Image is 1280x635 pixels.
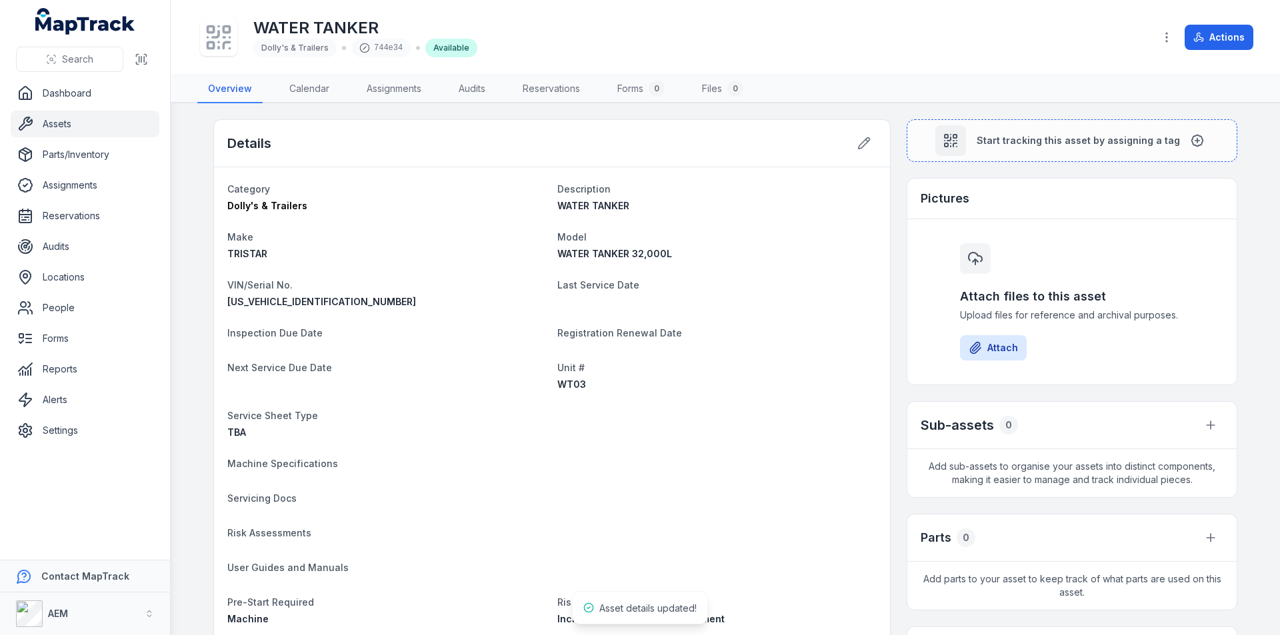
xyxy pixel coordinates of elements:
[227,279,293,291] span: VIN/Serial No.
[227,231,253,243] span: Make
[557,183,611,195] span: Description
[557,248,672,259] span: WATER TANKER 32,000L
[227,458,338,469] span: Machine Specifications
[907,119,1237,162] button: Start tracking this asset by assigning a tag
[11,356,159,382] a: Reports
[921,416,994,434] h2: Sub-assets
[227,613,269,624] span: Machine
[227,327,323,338] span: Inspection Due Date
[261,43,329,53] span: Dolly's & Trailers
[907,449,1237,497] span: Add sub-assets to organise your assets into distinct components, making it easier to manage and t...
[356,75,432,103] a: Assignments
[227,296,416,307] span: [US_VEHICLE_IDENTIFICATION_NUMBER]
[227,248,267,259] span: TRISTAR
[599,602,697,614] span: Asset details updated!
[557,362,585,373] span: Unit #
[227,562,349,573] span: User Guides and Manuals
[11,172,159,199] a: Assignments
[557,279,639,291] span: Last Service Date
[35,8,135,35] a: MapTrack
[921,528,951,547] h3: Parts
[960,335,1027,360] button: Attach
[557,378,586,390] span: WT03
[907,562,1237,610] span: Add parts to your asset to keep track of what parts are used on this asset.
[62,53,93,66] span: Search
[691,75,754,103] a: Files0
[279,75,340,103] a: Calendar
[11,417,159,444] a: Settings
[11,264,159,291] a: Locations
[197,75,263,103] a: Overview
[960,287,1184,306] h3: Attach files to this asset
[921,189,969,208] h3: Pictures
[607,75,675,103] a: Forms0
[227,527,311,538] span: Risk Assessments
[1185,25,1253,50] button: Actions
[557,596,680,608] span: Risk Assessment needed?
[227,183,270,195] span: Category
[11,111,159,137] a: Assets
[649,81,665,97] div: 0
[11,233,159,260] a: Audits
[351,39,411,57] div: 744e34
[999,416,1018,434] div: 0
[448,75,496,103] a: Audits
[557,327,682,338] span: Registration Renewal Date
[227,426,246,438] span: TBA
[425,39,477,57] div: Available
[227,362,332,373] span: Next Service Due Date
[557,231,587,243] span: Model
[11,295,159,321] a: People
[48,608,68,619] strong: AEM
[11,203,159,229] a: Reservations
[557,613,725,624] span: Included on Truck Risk Assessment
[727,81,743,97] div: 0
[11,325,159,352] a: Forms
[557,200,629,211] span: WATER TANKER
[227,410,318,421] span: Service Sheet Type
[11,80,159,107] a: Dashboard
[253,17,477,39] h1: WATER TANKER
[957,528,975,547] div: 0
[977,134,1180,147] span: Start tracking this asset by assigning a tag
[11,141,159,168] a: Parts/Inventory
[227,596,314,608] span: Pre-Start Required
[41,570,129,582] strong: Contact MapTrack
[11,386,159,413] a: Alerts
[16,47,123,72] button: Search
[227,492,297,504] span: Servicing Docs
[960,309,1184,322] span: Upload files for reference and archival purposes.
[512,75,591,103] a: Reservations
[227,134,271,153] h2: Details
[227,200,307,211] span: Dolly's & Trailers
